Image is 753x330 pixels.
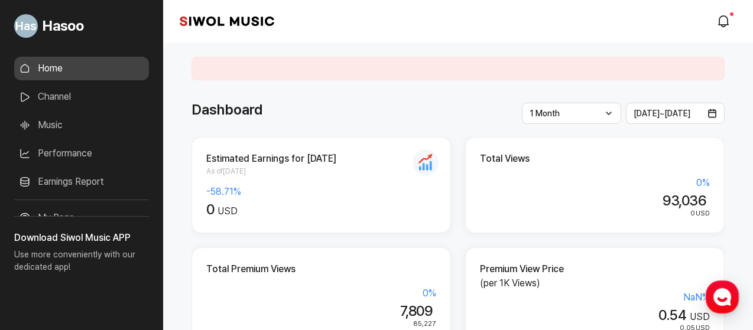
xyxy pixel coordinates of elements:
[206,201,214,218] span: 0
[658,306,686,324] span: 0.54
[480,152,710,166] h2: Total Views
[480,208,710,219] div: USD
[480,262,710,276] h2: Premium View Price
[713,9,736,33] a: modal.notifications
[14,113,149,137] a: Music
[480,290,710,305] div: NaN %
[400,302,433,319] span: 7,809
[206,286,436,300] div: 0 %
[43,15,84,37] span: Hasoo
[530,109,560,118] span: 1 Month
[690,209,695,217] span: 0
[480,276,710,290] p: (per 1K Views)
[14,57,149,80] a: Home
[626,103,725,124] button: [DATE]~[DATE]
[206,152,436,166] h2: Estimated Earnings for [DATE]
[192,99,262,120] h1: Dashboard
[14,245,149,283] p: Use more conveniently with our dedicated app!
[206,262,436,276] h2: Total Premium Views
[206,201,436,218] div: USD
[14,142,149,165] a: Performance
[14,231,149,245] h3: Download Siwol Music APP
[634,109,690,118] span: [DATE] ~ [DATE]
[413,319,436,328] span: 85,227
[206,166,436,177] span: As of [DATE]
[206,185,436,199] div: -58.71 %
[480,176,710,190] div: 0 %
[14,170,149,194] a: Earnings Report
[480,307,710,324] div: USD
[14,206,149,230] a: My Page
[14,9,149,43] a: Go to My Profile
[14,85,149,109] a: Channel
[663,192,706,209] span: 93,036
